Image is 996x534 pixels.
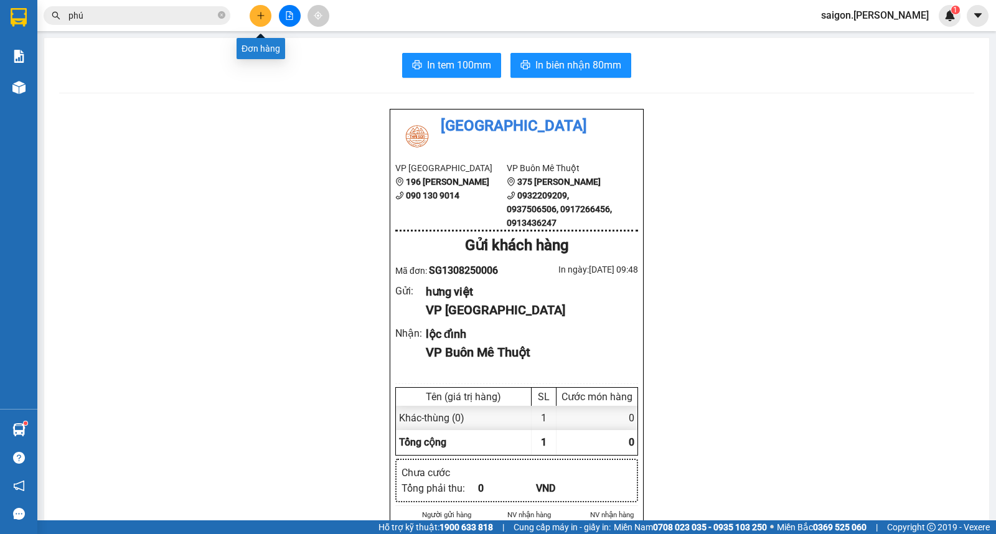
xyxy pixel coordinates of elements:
span: Cung cấp máy in - giấy in: [514,520,611,534]
li: VP Buôn Mê Thuột [507,161,618,175]
div: VP [GEOGRAPHIC_DATA] [426,301,628,320]
div: 0 [478,480,536,496]
span: message [13,508,25,520]
li: NV nhận hàng [585,509,638,520]
span: Miền Bắc [777,520,867,534]
strong: 0369 525 060 [813,522,867,532]
div: Chưa cước [402,465,478,480]
img: warehouse-icon [12,81,26,94]
span: Miền Nam [614,520,767,534]
sup: 1 [951,6,960,14]
div: Cước món hàng [560,391,634,403]
div: Tổng phải thu : [402,480,478,496]
span: Tổng cộng [399,436,446,448]
b: 0932209209, 0937506506, 0917266456, 0913436247 [507,190,612,228]
span: copyright [927,523,936,532]
span: 1 [541,436,547,448]
strong: 0708 023 035 - 0935 103 250 [653,522,767,532]
span: phone [507,191,515,200]
div: Tên (giá trị hàng) [399,391,528,403]
span: printer [412,60,422,72]
img: logo.jpg [395,115,439,158]
span: file-add [285,11,294,20]
div: Gửi khách hàng [395,234,638,258]
div: In ngày: [DATE] 09:48 [517,263,638,276]
span: search [52,11,60,20]
span: ⚪️ [770,525,774,530]
span: question-circle [13,452,25,464]
span: | [502,520,504,534]
img: warehouse-icon [12,423,26,436]
span: caret-down [972,10,984,21]
img: icon-new-feature [944,10,956,21]
span: Hỗ trợ kỹ thuật: [378,520,493,534]
span: In biên nhận 80mm [535,57,621,73]
div: lộc đỉnh [426,326,628,343]
span: close-circle [218,10,225,22]
span: environment [395,177,404,186]
div: VND [536,480,594,496]
span: printer [520,60,530,72]
sup: 1 [24,421,27,425]
img: logo-vxr [11,8,27,27]
button: plus [250,5,271,27]
li: VP [GEOGRAPHIC_DATA] [395,161,507,175]
span: Khác - thùng (0) [399,412,464,424]
span: plus [256,11,265,20]
button: caret-down [967,5,989,27]
div: hưng việt [426,283,628,301]
div: SL [535,391,553,403]
div: Mã đơn: [395,263,517,278]
span: 1 [953,6,957,14]
div: VP Buôn Mê Thuột [426,343,628,362]
div: Nhận : [395,326,426,341]
b: 090 130 9014 [406,190,459,200]
button: printerIn biên nhận 80mm [510,53,631,78]
li: NV nhận hàng [503,509,556,520]
button: aim [308,5,329,27]
button: printerIn tem 100mm [402,53,501,78]
img: solution-icon [12,50,26,63]
span: | [876,520,878,534]
span: In tem 100mm [427,57,491,73]
span: aim [314,11,322,20]
div: 0 [557,406,637,430]
div: 1 [532,406,557,430]
span: phone [395,191,404,200]
button: file-add [279,5,301,27]
li: [GEOGRAPHIC_DATA] [395,115,638,138]
span: 0 [629,436,634,448]
b: 375 [PERSON_NAME] [517,177,601,187]
span: environment [507,177,515,186]
div: Gửi : [395,283,426,299]
span: notification [13,480,25,492]
span: close-circle [218,11,225,19]
b: 196 [PERSON_NAME] [406,177,489,187]
span: saigon.[PERSON_NAME] [811,7,939,23]
li: Người gửi hàng xác nhận [420,509,473,532]
span: SG1308250006 [429,265,498,276]
strong: 1900 633 818 [439,522,493,532]
input: Tìm tên, số ĐT hoặc mã đơn [68,9,215,22]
